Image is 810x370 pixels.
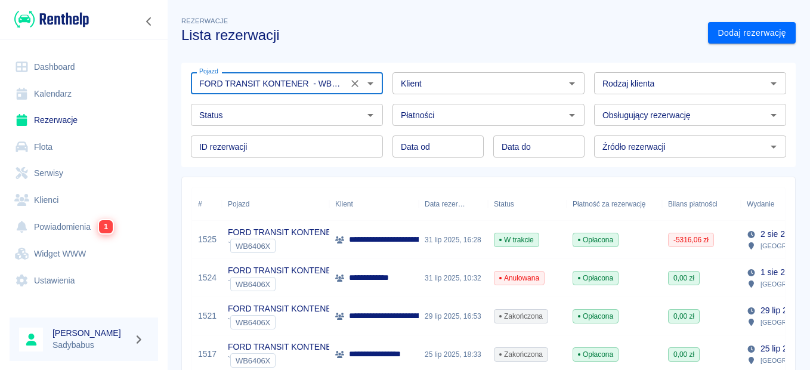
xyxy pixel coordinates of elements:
div: Płatność za rezerwację [567,187,662,221]
span: WB6406X [231,280,275,289]
input: DD.MM.YYYY [493,135,585,158]
p: FORD TRANSIT KONTENER [228,341,338,353]
div: ` [228,315,338,329]
div: Wydanie [747,187,774,221]
a: Rezerwacje [10,107,158,134]
a: Kalendarz [10,81,158,107]
h6: [PERSON_NAME] [52,327,129,339]
a: Ustawienia [10,267,158,294]
a: 1521 [198,310,217,322]
span: 0,00 zł [669,349,699,360]
span: Opłacona [573,273,618,283]
button: Otwórz [362,107,379,124]
img: Renthelp logo [14,10,89,29]
div: ` [228,239,338,253]
span: -5316,06 zł [669,235,713,245]
a: Dashboard [10,54,158,81]
a: Powiadomienia1 [10,213,158,240]
span: Rezerwacje [181,17,228,24]
button: Sort [465,196,482,212]
button: Otwórz [564,75,580,92]
input: DD.MM.YYYY [392,135,484,158]
div: Data rezerwacji [425,187,465,221]
button: Sort [774,196,791,212]
button: Wyczyść [347,75,363,92]
button: Zwiń nawigację [140,14,158,29]
div: Klient [329,187,419,221]
span: W trakcie [494,235,539,245]
span: Zakończona [494,311,548,322]
h3: Lista rezerwacji [181,27,698,44]
span: Opłacona [573,349,618,360]
a: Widget WWW [10,240,158,267]
a: 1524 [198,272,217,284]
button: Otwórz [765,75,782,92]
label: Pojazd [199,67,218,76]
div: Pojazd [228,187,249,221]
a: Renthelp logo [10,10,89,29]
button: Otwórz [765,138,782,155]
p: Sadybabus [52,339,129,351]
div: 31 lip 2025, 16:28 [419,221,488,259]
span: WB6406X [231,356,275,365]
p: FORD TRANSIT KONTENER [228,264,338,277]
a: Serwisy [10,160,158,187]
span: 0,00 zł [669,273,699,283]
div: Pojazd [222,187,329,221]
a: 1517 [198,348,217,360]
div: Status [494,187,514,221]
div: 29 lip 2025, 16:53 [419,297,488,335]
button: Otwórz [362,75,379,92]
div: Bilans płatności [662,187,741,221]
div: Data rezerwacji [419,187,488,221]
div: # [192,187,222,221]
span: Anulowana [494,273,544,283]
span: 0,00 zł [669,311,699,322]
div: # [198,187,202,221]
button: Otwórz [765,107,782,124]
div: ` [228,277,338,291]
div: Status [488,187,567,221]
div: Płatność za rezerwację [573,187,646,221]
span: Zakończona [494,349,548,360]
span: WB6406X [231,318,275,327]
span: Opłacona [573,311,618,322]
span: 1 [99,220,113,233]
div: 31 lip 2025, 10:32 [419,259,488,297]
span: WB6406X [231,242,275,251]
p: FORD TRANSIT KONTENER [228,303,338,315]
button: Otwórz [564,107,580,124]
p: FORD TRANSIT KONTENER [228,226,338,239]
a: 1525 [198,233,217,246]
div: ` [228,353,338,368]
span: Opłacona [573,235,618,245]
a: Flota [10,134,158,161]
div: Klient [335,187,353,221]
a: Dodaj rezerwację [708,22,796,44]
a: Klienci [10,187,158,214]
div: Bilans płatności [668,187,718,221]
